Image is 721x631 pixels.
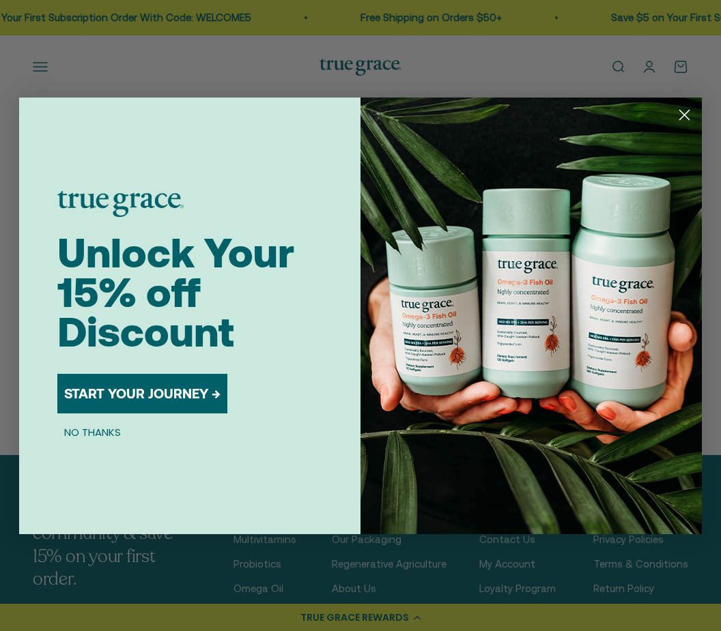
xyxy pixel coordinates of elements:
[57,374,227,413] button: START YOUR JOURNEY →
[673,103,696,127] button: Close dialog
[360,98,702,534] img: 098727d5-50f8-4f9b-9554-844bb8da1403.jpeg
[57,191,184,217] img: logo placeholder
[57,424,128,441] button: NO THANKS
[57,229,294,355] span: Unlock Your 15% off Discount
